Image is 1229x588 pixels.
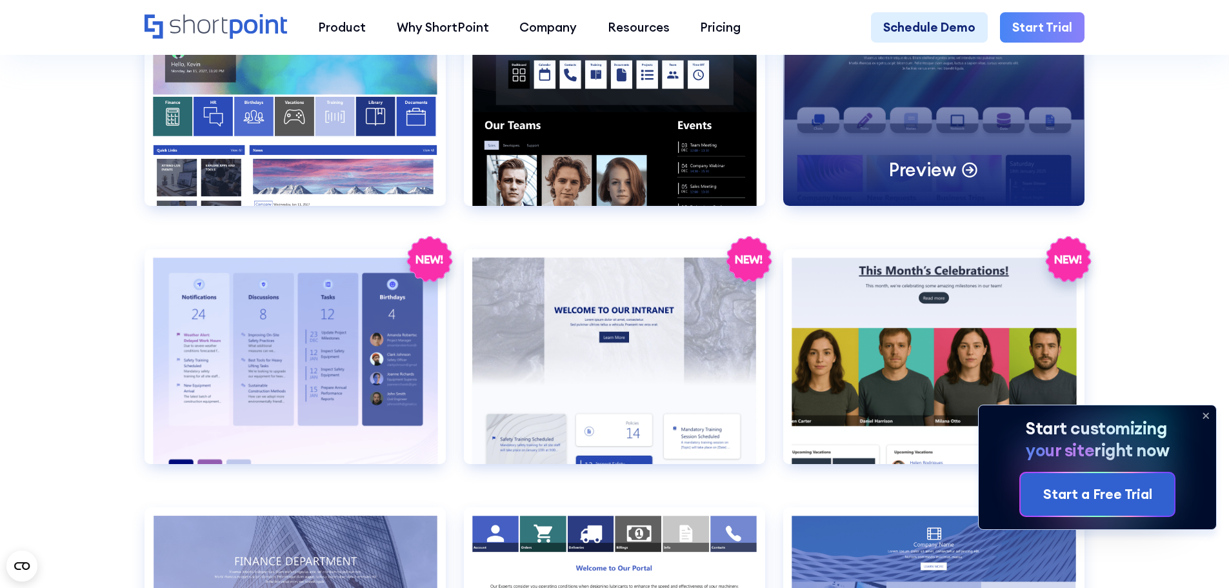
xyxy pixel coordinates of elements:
[783,249,1084,489] a: HR 9
[685,12,757,43] a: Pricing
[145,249,446,489] a: HR 7
[381,12,505,43] a: Why ShortPoint
[871,12,988,43] a: Schedule Demo
[145,14,287,41] a: Home
[519,18,577,37] div: Company
[608,18,670,37] div: Resources
[1164,526,1229,588] iframe: Chat Widget
[464,249,765,489] a: HR 8
[592,12,685,43] a: Resources
[318,18,366,37] div: Product
[1021,473,1174,516] a: Start a Free Trial
[889,157,956,181] p: Preview
[1043,484,1152,505] div: Start a Free Trial
[700,18,741,37] div: Pricing
[504,12,592,43] a: Company
[1000,12,1084,43] a: Start Trial
[303,12,381,43] a: Product
[397,18,489,37] div: Why ShortPoint
[6,551,37,582] button: Open CMP widget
